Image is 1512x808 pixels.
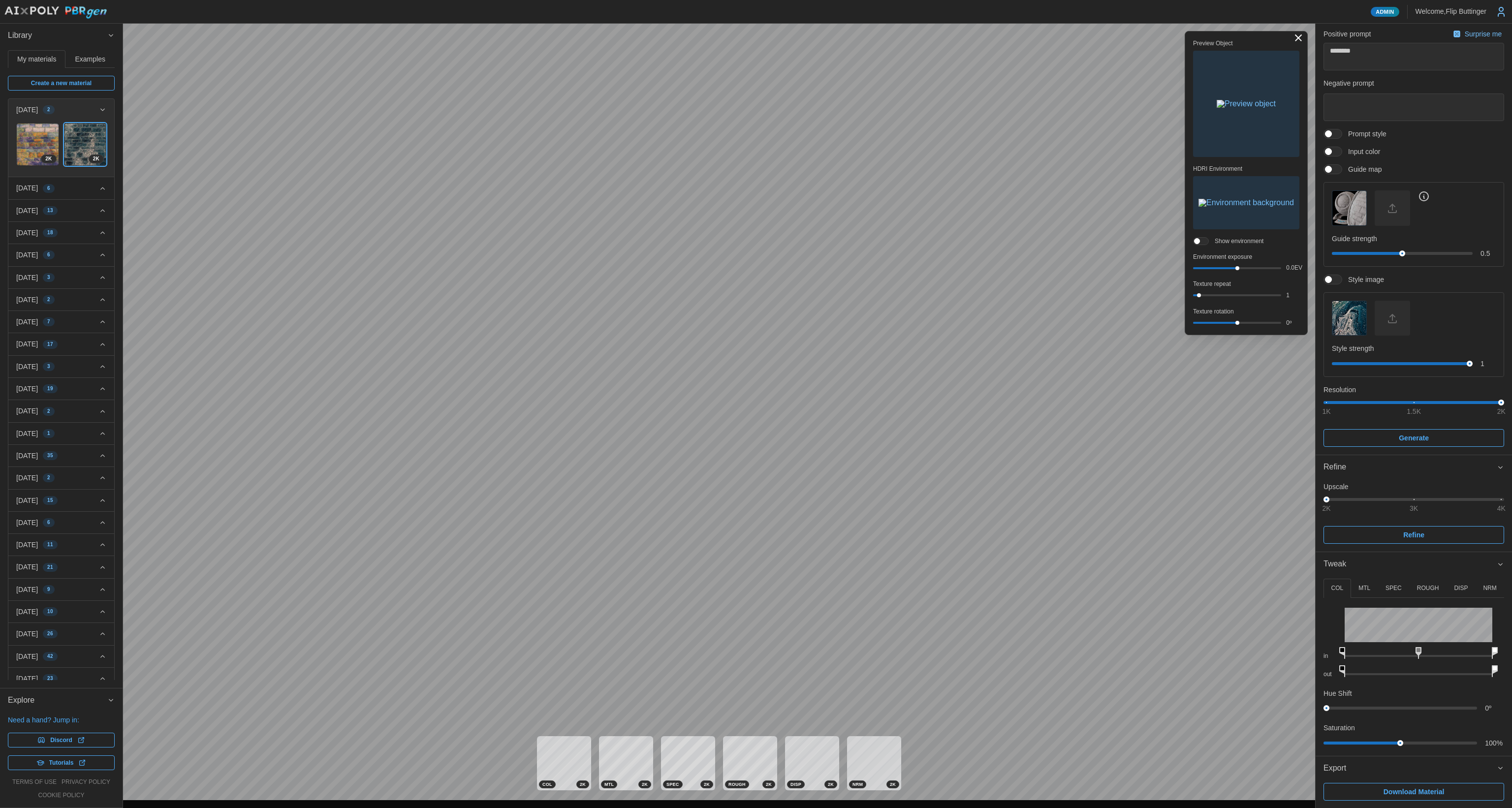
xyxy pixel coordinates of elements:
[47,452,53,460] span: 35
[8,579,114,600] button: [DATE]9
[1485,703,1504,713] p: 0 º
[47,363,50,371] span: 3
[47,296,50,304] span: 2
[47,430,50,437] span: 1
[1316,455,1512,479] button: Refine
[852,781,863,788] span: NRM
[16,273,38,282] p: [DATE]
[1323,526,1504,544] button: Refine
[1323,552,1497,576] span: Tweak
[1417,584,1439,592] p: ROUGH
[16,317,38,327] p: [DATE]
[666,781,679,788] span: SPEC
[8,244,114,266] button: [DATE]6
[1323,429,1504,447] button: Generate
[8,121,114,177] div: [DATE]2
[1193,39,1299,48] p: Preview Object
[1316,25,1512,455] div: Generate
[8,177,114,199] button: [DATE]6
[1342,275,1384,284] span: Style image
[1316,576,1512,756] div: Tweak
[47,519,50,527] span: 6
[12,778,57,786] a: terms of use
[8,445,114,466] button: [DATE]35
[47,385,53,393] span: 19
[47,586,50,593] span: 9
[1403,527,1424,543] span: Refine
[8,24,107,48] span: Library
[47,630,53,638] span: 26
[8,200,114,221] button: [DATE]13
[47,541,53,549] span: 11
[62,778,110,786] a: privacy policy
[1323,688,1352,698] p: Hue Shift
[1450,27,1504,41] button: Surprise me
[1465,29,1504,39] p: Surprise me
[542,781,552,788] span: COL
[1323,455,1497,479] span: Refine
[1323,482,1504,492] p: Upscale
[8,289,114,311] button: [DATE]2
[8,333,114,355] button: [DATE]17
[1480,249,1496,258] p: 0.5
[16,540,38,550] p: [DATE]
[1291,31,1305,45] button: Toggle viewport controls
[8,623,114,645] button: [DATE]26
[8,400,114,422] button: [DATE]2
[1323,385,1504,395] p: Resolution
[1323,29,1371,39] p: Positive prompt
[1323,670,1337,679] p: out
[1323,783,1504,801] button: Download Material
[8,556,114,578] button: [DATE]21
[47,318,50,326] span: 7
[49,756,74,770] span: Tutorials
[17,124,59,165] img: eGSa24dwAkvxh576m6tp
[8,755,115,770] a: Tutorials
[16,362,38,372] p: [DATE]
[1217,100,1276,108] img: Preview object
[16,674,38,684] p: [DATE]
[1286,291,1299,300] p: 1
[704,781,710,788] span: 2 K
[47,274,50,281] span: 3
[16,384,38,394] p: [DATE]
[1198,199,1294,207] img: Environment background
[1386,584,1402,592] p: SPEC
[47,653,53,660] span: 42
[1376,7,1394,16] span: Admin
[1323,723,1355,733] p: Saturation
[8,99,114,121] button: [DATE]2
[16,406,38,416] p: [DATE]
[1193,51,1299,157] button: Preview object
[1384,783,1445,800] span: Download Material
[8,222,114,244] button: [DATE]18
[16,123,59,166] a: eGSa24dwAkvxh576m6tp2K
[47,474,50,482] span: 2
[642,781,648,788] span: 2 K
[580,781,586,788] span: 2 K
[8,267,114,288] button: [DATE]3
[47,563,53,571] span: 21
[8,668,114,689] button: [DATE]23
[16,518,38,528] p: [DATE]
[16,652,38,661] p: [DATE]
[1332,301,1366,335] img: Style image
[47,341,53,348] span: 17
[8,512,114,533] button: [DATE]6
[1193,176,1299,229] button: Environment background
[93,155,99,163] span: 2 K
[47,229,53,237] span: 18
[50,733,72,747] span: Discord
[1323,78,1504,88] p: Negative prompt
[8,490,114,511] button: [DATE]15
[1286,264,1299,272] p: 0.0 EV
[16,250,38,260] p: [DATE]
[766,781,772,788] span: 2 K
[8,733,115,747] a: Discord
[8,311,114,333] button: [DATE]7
[47,251,50,259] span: 6
[47,675,53,683] span: 23
[16,607,38,617] p: [DATE]
[1454,584,1468,592] p: DISP
[8,601,114,622] button: [DATE]10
